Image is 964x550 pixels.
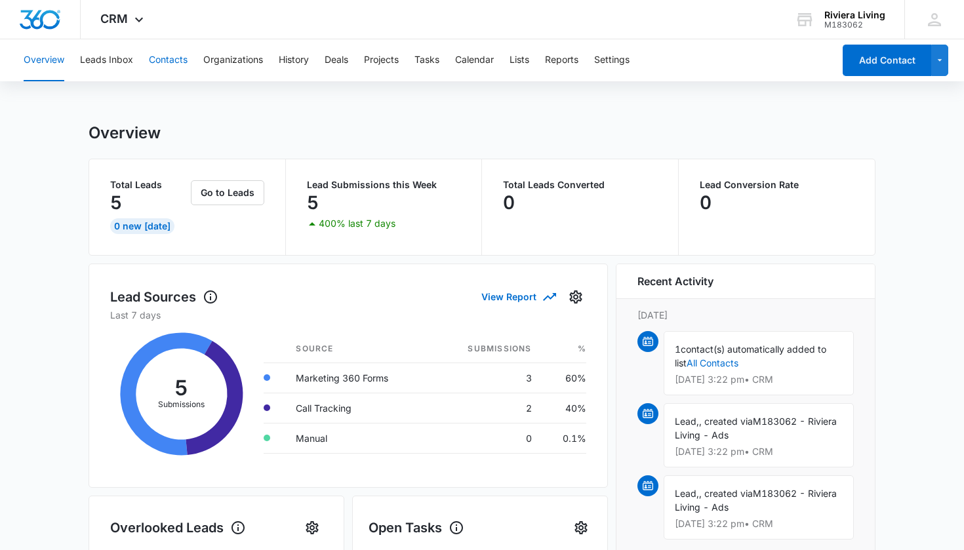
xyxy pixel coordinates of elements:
[432,393,542,423] td: 2
[675,375,843,384] p: [DATE] 3:22 pm • CRM
[675,488,837,513] span: M183062 - Riviera Living - Ads
[24,39,64,81] button: Overview
[307,180,461,189] p: Lead Submissions this Week
[432,335,542,363] th: Submissions
[203,39,263,81] button: Organizations
[307,192,319,213] p: 5
[432,363,542,393] td: 3
[285,423,432,453] td: Manual
[542,393,586,423] td: 40%
[542,363,586,393] td: 60%
[824,20,885,29] div: account id
[637,308,854,322] p: [DATE]
[675,344,826,368] span: contact(s) automatically added to list
[637,273,713,289] h6: Recent Activity
[565,286,586,307] button: Settings
[687,357,738,368] a: All Contacts
[503,192,515,213] p: 0
[110,192,122,213] p: 5
[503,180,657,189] p: Total Leads Converted
[369,518,464,538] h1: Open Tasks
[302,517,323,538] button: Settings
[285,335,432,363] th: Source
[700,180,854,189] p: Lead Conversion Rate
[149,39,188,81] button: Contacts
[542,423,586,453] td: 0.1%
[699,416,753,427] span: , created via
[481,285,555,308] button: View Report
[89,123,161,143] h1: Overview
[191,187,264,198] a: Go to Leads
[285,393,432,423] td: Call Tracking
[110,218,174,234] div: 0 New [DATE]
[364,39,399,81] button: Projects
[80,39,133,81] button: Leads Inbox
[675,488,699,499] span: Lead,
[571,517,592,538] button: Settings
[110,308,586,322] p: Last 7 days
[824,10,885,20] div: account name
[319,219,395,228] p: 400% last 7 days
[455,39,494,81] button: Calendar
[100,12,128,26] span: CRM
[675,447,843,456] p: [DATE] 3:22 pm • CRM
[675,344,681,355] span: 1
[594,39,630,81] button: Settings
[279,39,309,81] button: History
[675,416,699,427] span: Lead,
[191,180,264,205] button: Go to Leads
[432,423,542,453] td: 0
[675,416,837,441] span: M183062 - Riviera Living - Ads
[545,39,578,81] button: Reports
[700,192,712,213] p: 0
[699,488,753,499] span: , created via
[325,39,348,81] button: Deals
[843,45,931,76] button: Add Contact
[110,180,188,189] p: Total Leads
[110,518,246,538] h1: Overlooked Leads
[542,335,586,363] th: %
[414,39,439,81] button: Tasks
[110,287,218,307] h1: Lead Sources
[285,363,432,393] td: Marketing 360 Forms
[510,39,529,81] button: Lists
[675,519,843,528] p: [DATE] 3:22 pm • CRM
